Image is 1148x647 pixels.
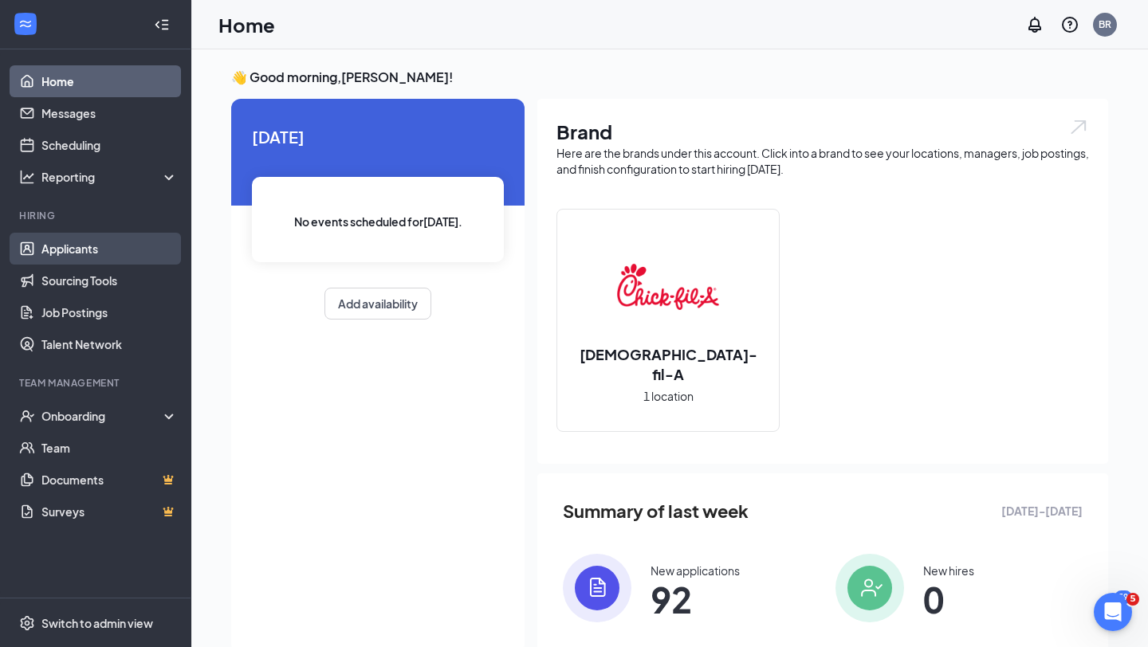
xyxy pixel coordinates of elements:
span: 5 [1126,593,1139,606]
span: [DATE] [252,124,504,149]
img: icon [835,554,904,622]
div: Switch to admin view [41,615,153,631]
svg: Notifications [1025,15,1044,34]
h3: 👋 Good morning, [PERSON_NAME] ! [231,69,1108,86]
svg: Collapse [154,17,170,33]
h1: Home [218,11,275,38]
a: Home [41,65,178,97]
div: 59 [1115,590,1132,604]
span: Summary of last week [563,497,749,525]
div: Onboarding [41,408,164,424]
a: DocumentsCrown [41,464,178,496]
svg: QuestionInfo [1060,15,1079,34]
img: open.6027fd2a22e1237b5b06.svg [1068,118,1089,136]
h1: Brand [556,118,1089,145]
img: Chick-fil-A [617,236,719,338]
span: 1 location [643,387,694,405]
svg: Analysis [19,169,35,185]
div: BR [1099,18,1111,31]
a: Applicants [41,233,178,265]
div: Team Management [19,376,175,390]
svg: Settings [19,615,35,631]
div: Here are the brands under this account. Click into a brand to see your locations, managers, job p... [556,145,1089,177]
h2: [DEMOGRAPHIC_DATA]-fil-A [557,344,779,384]
a: Scheduling [41,129,178,161]
img: icon [563,554,631,622]
a: Job Postings [41,296,178,328]
div: Reporting [41,169,179,185]
svg: UserCheck [19,408,35,424]
a: Talent Network [41,328,178,360]
a: Sourcing Tools [41,265,178,296]
a: SurveysCrown [41,496,178,527]
span: 92 [651,585,740,614]
svg: WorkstreamLogo [18,16,33,32]
span: 0 [923,585,974,614]
a: Messages [41,97,178,129]
a: Team [41,432,178,464]
button: Add availability [324,288,431,320]
span: No events scheduled for [DATE] . [294,213,462,230]
div: New applications [651,563,740,578]
div: New hires [923,563,974,578]
span: [DATE] - [DATE] [1001,502,1083,520]
iframe: Intercom live chat [1094,593,1132,631]
div: Hiring [19,209,175,222]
